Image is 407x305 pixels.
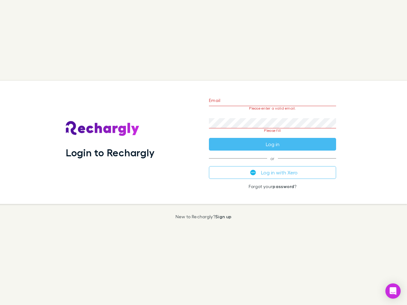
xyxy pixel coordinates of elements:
div: Open Intercom Messenger [385,283,401,299]
img: Rechargly's Logo [66,121,140,136]
button: Log in with Xero [209,166,336,179]
span: or [209,158,336,159]
button: Log in [209,138,336,151]
p: New to Rechargly? [176,214,232,219]
a: password [272,184,294,189]
img: Xero's logo [250,170,256,175]
a: Sign up [215,214,231,219]
h1: Login to Rechargly [66,146,155,159]
p: Forgot your ? [209,184,336,189]
p: Please fill [209,128,336,133]
p: Please enter a valid email. [209,106,336,111]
